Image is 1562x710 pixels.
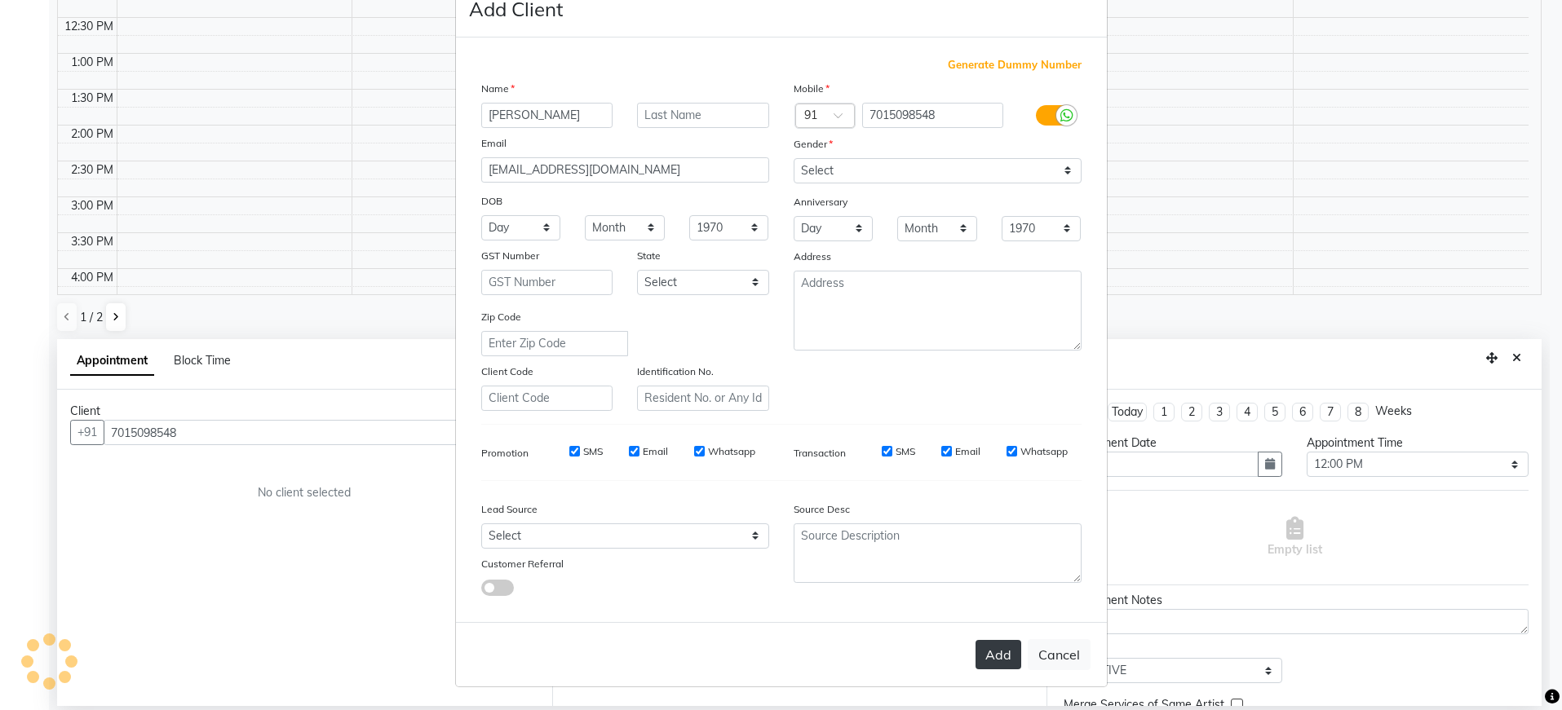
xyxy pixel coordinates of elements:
label: Promotion [481,446,529,461]
label: Mobile [794,82,830,96]
label: Zip Code [481,310,521,324]
input: Resident No. or Any Id [637,386,769,411]
input: Enter Zip Code [481,331,628,356]
label: Customer Referral [481,557,564,571]
label: Lead Source [481,502,538,517]
label: Anniversary [794,195,847,209]
button: Cancel [1028,639,1091,670]
label: Email [643,444,668,459]
label: Name [481,82,515,96]
button: Add [976,640,1021,669]
label: SMS [896,444,915,459]
label: Email [481,136,507,151]
label: DOB [481,194,502,209]
label: Address [794,249,831,264]
input: Client Code [481,386,613,411]
input: Mobile [862,103,1003,128]
label: SMS [583,444,603,459]
input: Last Name [637,103,769,128]
label: State [637,249,661,263]
input: GST Number [481,270,613,295]
label: Email [955,444,980,459]
label: Whatsapp [1020,444,1068,459]
input: Email [481,157,769,183]
input: First Name [481,103,613,128]
label: Whatsapp [708,444,755,459]
label: Transaction [794,446,846,461]
span: Generate Dummy Number [948,57,1082,73]
label: Source Desc [794,502,850,517]
label: Identification No. [637,364,714,379]
label: Client Code [481,364,533,379]
label: Gender [794,137,833,152]
label: GST Number [481,249,539,263]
